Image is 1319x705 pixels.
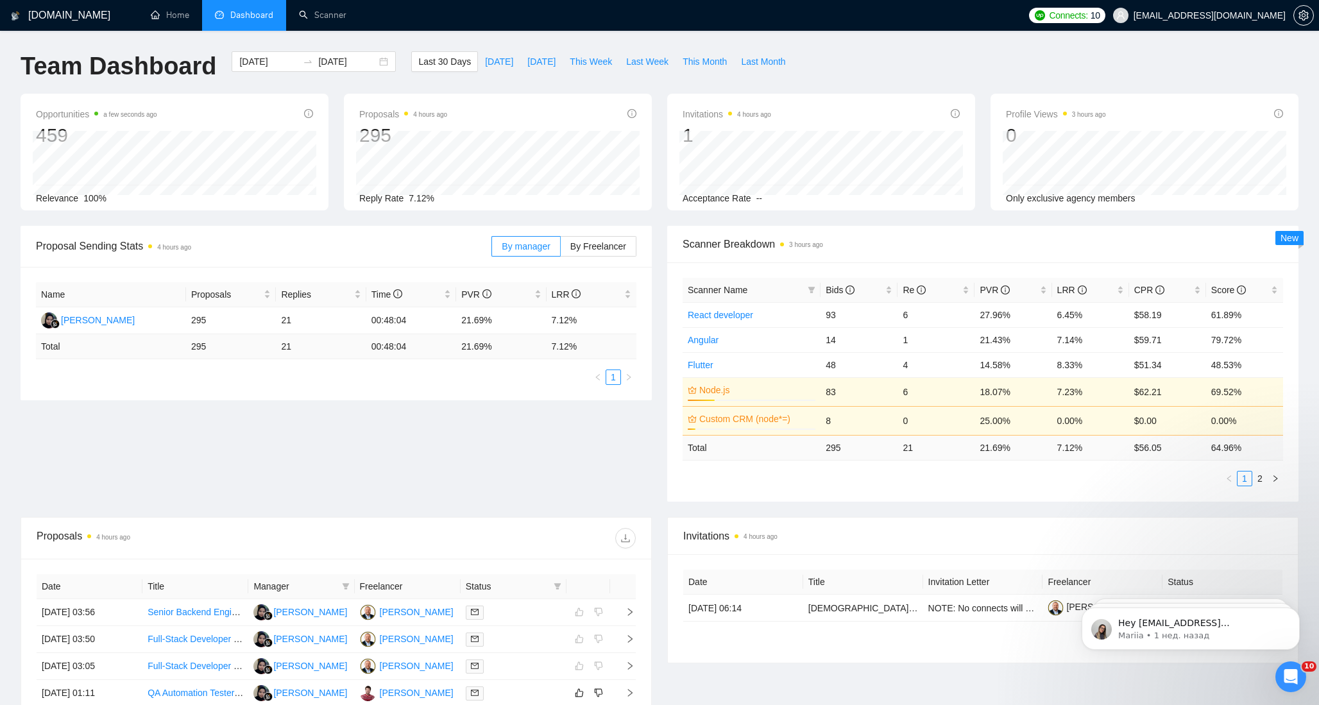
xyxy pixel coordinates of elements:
span: CPR [1134,285,1164,295]
span: mail [471,635,479,643]
li: 2 [1252,471,1268,486]
td: 21.69 % [974,435,1051,460]
li: Previous Page [590,369,606,385]
li: Next Page [621,369,636,385]
li: 1 [1237,471,1252,486]
td: $58.19 [1129,302,1206,327]
td: 27.96% [974,302,1051,327]
td: [DATE] 03:50 [37,626,142,653]
button: This Week [563,51,619,72]
span: Re [903,285,926,295]
span: LRR [552,289,581,300]
span: Invitations [683,106,771,122]
span: setting [1294,10,1313,21]
img: IN [360,685,376,701]
td: 48 [821,352,898,377]
a: Senior Backend Engineer (Node.js/TypeScript) — Rewarded Ads & Partner Ad Server Integration [148,607,533,617]
span: PVR [461,289,491,300]
span: left [594,373,602,381]
img: gigradar-bm.png [264,665,273,674]
a: searchScanner [299,10,346,21]
time: 4 hours ago [744,533,778,540]
span: crown [688,386,697,395]
a: VL[PERSON_NAME] [360,606,454,616]
span: Only exclusive agency members [1006,193,1136,203]
button: This Month [676,51,734,72]
span: Invitations [683,528,1282,544]
td: $0.00 [1129,406,1206,435]
span: info-circle [1001,285,1010,294]
td: $62.21 [1129,377,1206,406]
img: SM [253,685,269,701]
button: left [1221,471,1237,486]
div: [PERSON_NAME] [380,686,454,700]
span: info-circle [393,289,402,298]
a: 1 [1238,471,1252,486]
span: Last Month [741,55,785,69]
a: Angular [688,335,719,345]
span: This Week [570,55,612,69]
li: 1 [606,369,621,385]
span: info-circle [482,289,491,298]
td: 6.45% [1052,302,1129,327]
td: 83 [821,377,898,406]
td: Full-Stack Developer (Enterprise SaaS / AI Coding Agent Experience) [142,653,248,680]
span: dashboard [215,10,224,19]
time: a few seconds ago [103,111,157,118]
span: Scanner Breakdown [683,236,1283,252]
iframe: Intercom notifications сообщение [1062,581,1319,670]
th: Freelancer [355,574,461,599]
div: 295 [359,123,447,148]
img: SM [253,604,269,620]
td: 7.12 % [547,334,636,359]
a: React developer [688,310,753,320]
span: to [303,56,313,67]
a: Full-Stack Developer (Enterprise SaaS / AI Coding Agent Experience) [148,661,424,671]
td: 79.72% [1206,327,1283,352]
td: 8 [821,406,898,435]
th: Manager [248,574,354,599]
td: Total [683,435,821,460]
td: 00:48:04 [366,334,456,359]
div: 0 [1006,123,1106,148]
span: Proposal Sending Stats [36,238,491,254]
td: 7.12 % [1052,435,1129,460]
td: 18.07% [974,377,1051,406]
td: Total [36,334,186,359]
td: 6 [898,377,974,406]
a: SM[PERSON_NAME] [253,660,347,670]
th: Freelancer [1042,570,1162,595]
span: Hey [EMAIL_ADDRESS][DOMAIN_NAME], Looks like your Upwork agency JSDaddy - Web and Multi-Platform ... [56,37,216,239]
th: Date [37,574,142,599]
img: SM [41,312,57,328]
span: filter [805,280,818,300]
button: setting [1293,5,1314,26]
td: 6 [898,302,974,327]
td: 4 [898,352,974,377]
td: 14.58% [974,352,1051,377]
button: right [1268,471,1283,486]
img: VL [360,658,376,674]
li: Previous Page [1221,471,1237,486]
span: right [615,634,634,643]
span: By manager [502,241,550,251]
button: download [615,528,636,548]
a: SM[PERSON_NAME] [253,687,347,697]
a: homeHome [151,10,189,21]
div: 459 [36,123,157,148]
img: SM [253,658,269,674]
input: Start date [239,55,298,69]
span: Replies [281,287,351,302]
a: 2 [1253,471,1267,486]
td: 69.52% [1206,377,1283,406]
td: $59.71 [1129,327,1206,352]
span: info-circle [951,109,960,118]
span: This Month [683,55,727,69]
th: Title [142,574,248,599]
td: 0 [898,406,974,435]
span: Last Week [626,55,668,69]
button: [DATE] [520,51,563,72]
img: gigradar-bm.png [264,692,273,701]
